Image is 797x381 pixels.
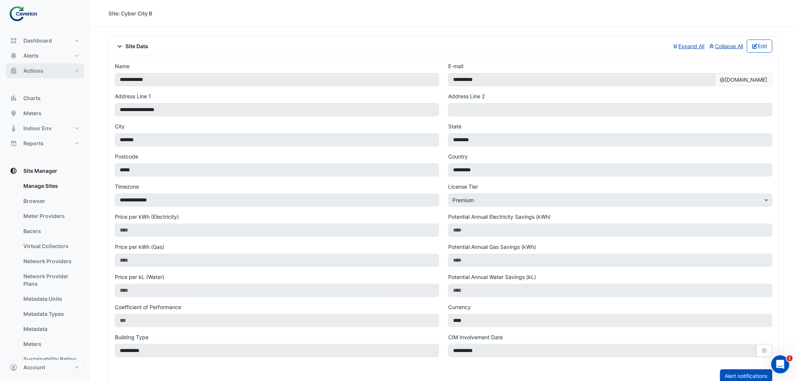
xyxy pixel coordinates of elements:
button: Edit [747,40,773,53]
button: Expand All [672,40,705,53]
button: Reports [6,136,84,151]
iframe: Intercom live chat [771,355,789,373]
div: Site: Cyber City B [108,9,152,17]
span: Alerts [23,52,39,59]
app-icon: Site Manager [10,167,17,175]
a: Metadata [17,322,84,337]
a: Manage Sites [17,178,84,194]
label: Country [448,152,468,160]
img: Company Logo [9,6,43,21]
button: Dashboard [6,33,84,48]
app-icon: Dashboard [10,37,17,44]
span: Site Data [115,42,148,50]
a: Network Provider Plans [17,269,84,291]
label: City [115,122,125,130]
button: Collapse All [708,40,744,53]
button: Indoor Env [6,121,84,136]
a: Sustainability Rating Types [17,352,84,374]
label: License Tier [448,183,478,190]
label: Coefficient of Performance [115,303,181,311]
app-icon: Meters [10,110,17,117]
button: Site Manager [6,163,84,178]
a: Virtual Collectors [17,239,84,254]
span: Reports [23,140,44,147]
a: Meter Providers [17,209,84,224]
app-icon: Indoor Env [10,125,17,132]
span: @[DOMAIN_NAME] [715,73,773,86]
button: Meters [6,106,84,121]
label: CIM Involvement Date [448,333,503,341]
label: Price per kL (Water) [115,273,164,281]
label: Address Line 2 [448,92,485,100]
label: Price per kWh (Electricity) [115,213,179,221]
span: Meters [23,110,41,117]
div: Site Manager [6,178,84,377]
label: Postcode [115,152,138,160]
label: Potential Annual Gas Savings (kWh) [448,243,536,251]
a: Meters [17,337,84,352]
label: Name [115,62,130,70]
app-icon: Actions [10,67,17,75]
button: Alerts [6,48,84,63]
span: 1 [787,355,793,361]
a: Browser [17,194,84,209]
span: Account [23,364,45,371]
span: Actions [23,67,43,75]
label: Price per kWh (Gas) [115,243,164,251]
label: Potential Annual Electricity Savings (kWh) [448,213,551,221]
label: E-mail [448,62,463,70]
app-icon: Alerts [10,52,17,59]
button: Actions [6,63,84,78]
a: Metadata Units [17,291,84,306]
label: State [448,122,461,130]
label: Potential Annual Water Savings (kL) [448,273,536,281]
span: Indoor Env [23,125,52,132]
span: Site Manager [23,167,57,175]
label: Timezone [115,183,139,190]
a: Metadata Types [17,306,84,322]
label: Building Type [115,333,148,341]
button: Account [6,360,84,375]
span: Charts [23,94,41,102]
label: Address Line 1 [115,92,151,100]
app-icon: Reports [10,140,17,147]
span: Dashboard [23,37,52,44]
app-icon: Charts [10,94,17,102]
label: Currency [448,303,471,311]
button: Charts [6,91,84,106]
a: Network Providers [17,254,84,269]
a: Bacers [17,224,84,239]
